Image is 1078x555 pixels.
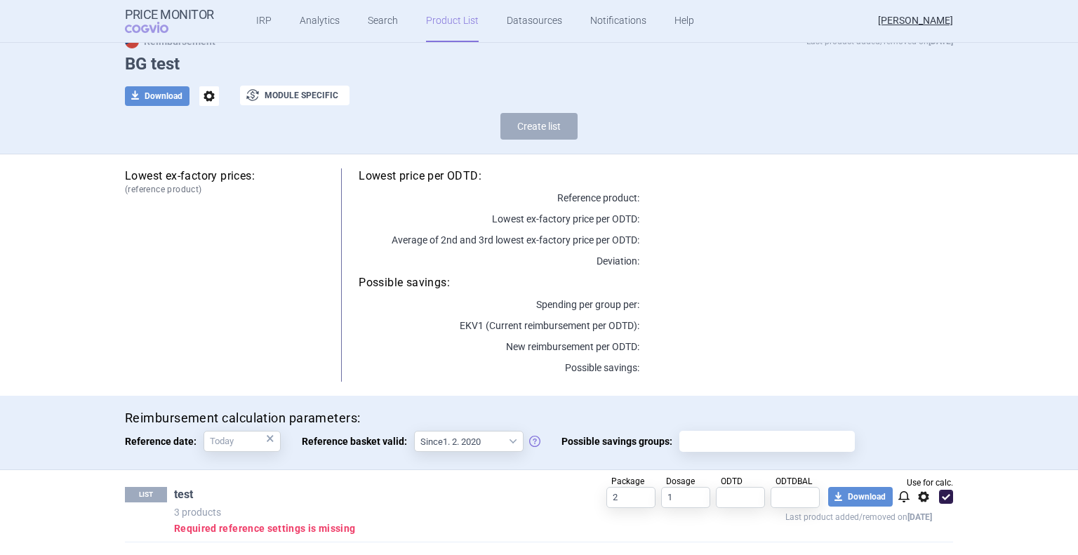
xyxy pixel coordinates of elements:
p: Required reference settings is missing [174,522,564,535]
select: Reference basket valid: [414,431,524,452]
h5: Lowest price per ODTD: [359,168,953,184]
p: Lowest ex-factory price per ODTD: [359,212,639,226]
span: COGVIO [125,22,188,33]
div: × [266,431,274,446]
strong: Price Monitor [125,8,214,22]
h1: test [174,487,564,505]
span: Dosage [666,476,695,486]
p: Spending per group per : [359,297,639,312]
button: Create list [500,113,578,140]
p: 3 products [174,505,564,519]
span: ODTD [721,476,743,486]
span: (reference product) [125,184,324,196]
span: Package [611,476,644,486]
span: ODTDBAL [776,476,812,486]
p: EKV1 (Current reimbursement per ODTD): [359,319,639,333]
h1: BG test [125,54,953,74]
strong: Reimbursement [125,36,215,47]
span: Reference date: [125,431,204,452]
span: Possible savings groups: [561,431,679,452]
p: LIST [125,487,167,502]
a: Price MonitorCOGVIO [125,8,214,34]
p: Reference product: [359,191,639,205]
button: Download [125,86,189,106]
p: New reimbursement per ODTD: [359,340,639,354]
p: Average of 2nd and 3rd lowest ex-factory price per ODTD: [359,233,639,247]
input: Possible savings groups: [684,432,850,450]
span: Use for calc. [907,479,953,487]
input: Reference date:× [204,431,281,452]
p: Deviation: [359,254,639,268]
p: Last product added/removed on [564,509,932,522]
h5: Lowest ex-factory prices: [125,168,324,196]
button: Module specific [240,86,350,105]
strong: [DATE] [907,512,932,522]
h4: Reimbursement calculation parameters: [125,410,953,427]
a: test [174,487,193,502]
span: Reference basket valid: [302,431,414,452]
h5: Possible savings: [359,275,953,290]
p: Possible savings: [359,361,639,375]
button: Download [828,487,893,507]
